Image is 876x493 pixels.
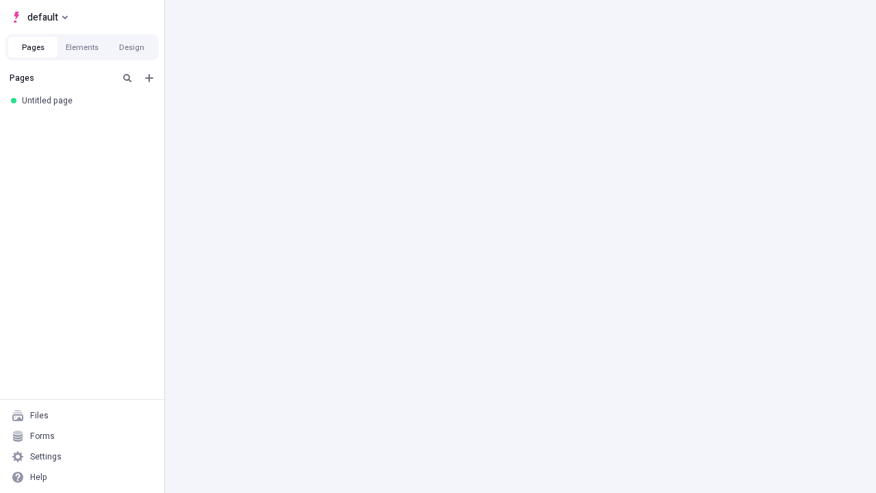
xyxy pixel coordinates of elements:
[30,431,55,442] div: Forms
[30,410,49,421] div: Files
[57,37,107,58] button: Elements
[30,451,62,462] div: Settings
[10,73,114,84] div: Pages
[5,7,73,27] button: Select site
[27,9,58,25] span: default
[141,70,157,86] button: Add new
[107,37,156,58] button: Design
[30,472,47,483] div: Help
[22,95,148,106] div: Untitled page
[8,37,57,58] button: Pages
